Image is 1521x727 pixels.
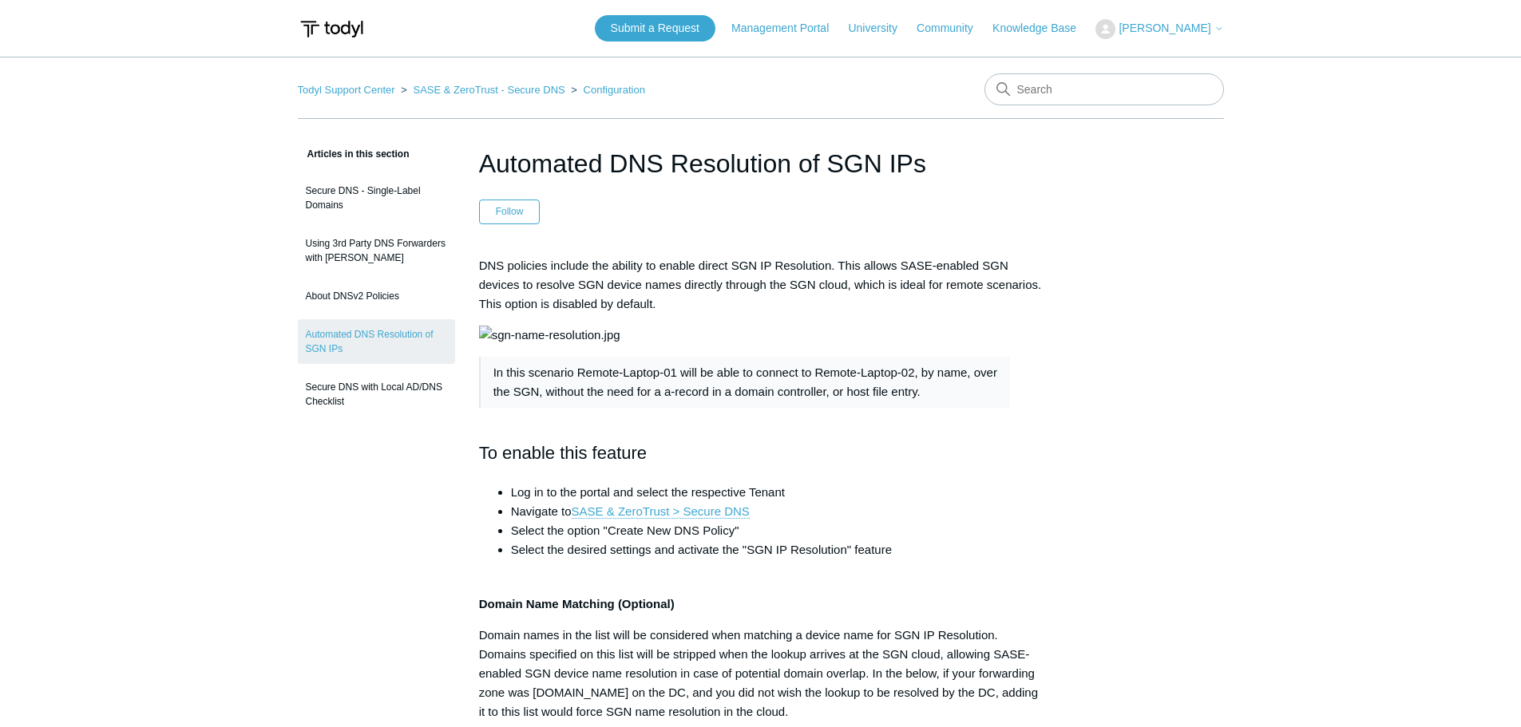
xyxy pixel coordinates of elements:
[992,20,1092,37] a: Knowledge Base
[298,228,455,273] a: Using 3rd Party DNS Forwarders with [PERSON_NAME]
[511,540,1043,559] li: Select the desired settings and activate the "SGN IP Resolution" feature
[511,502,1043,521] li: Navigate to
[298,372,455,417] a: Secure DNS with Local AD/DNS Checklist
[1119,22,1210,34] span: [PERSON_NAME]
[479,597,675,610] strong: Domain Name Matching (Optional)
[479,439,1043,467] h2: To enable this feature
[917,20,989,37] a: Community
[984,73,1224,105] input: Search
[413,84,564,96] a: SASE & ZeroTrust - Secure DNS
[398,84,568,96] li: SASE & ZeroTrust - Secure DNS
[298,84,395,96] a: Todyl Support Center
[511,483,1043,502] li: Log in to the portal and select the respective Tenant
[298,84,398,96] li: Todyl Support Center
[479,357,1011,408] blockquote: In this scenario Remote-Laptop-01 will be able to connect to Remote-Laptop-02, by name, over the ...
[511,521,1043,540] li: Select the option "Create New DNS Policy"
[595,15,715,41] a: Submit a Request
[479,626,1043,721] p: Domain names in the list will be considered when matching a device name for SGN IP Resolution. Do...
[298,14,366,44] img: Todyl Support Center Help Center home page
[572,504,750,519] a: SASE & ZeroTrust > Secure DNS
[848,20,913,37] a: University
[298,281,455,311] a: About DNSv2 Policies
[479,326,620,345] img: sgn-name-resolution.jpg
[298,176,455,220] a: Secure DNS - Single-Label Domains
[298,148,410,160] span: Articles in this section
[731,20,845,37] a: Management Portal
[568,84,645,96] li: Configuration
[298,319,455,364] a: Automated DNS Resolution of SGN IPs
[479,256,1043,314] p: DNS policies include the ability to enable direct SGN IP Resolution. This allows SASE-enabled SGN...
[479,200,541,223] button: Follow Article
[584,84,645,96] a: Configuration
[1095,19,1223,39] button: [PERSON_NAME]
[479,144,1043,183] h1: Automated DNS Resolution of SGN IPs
